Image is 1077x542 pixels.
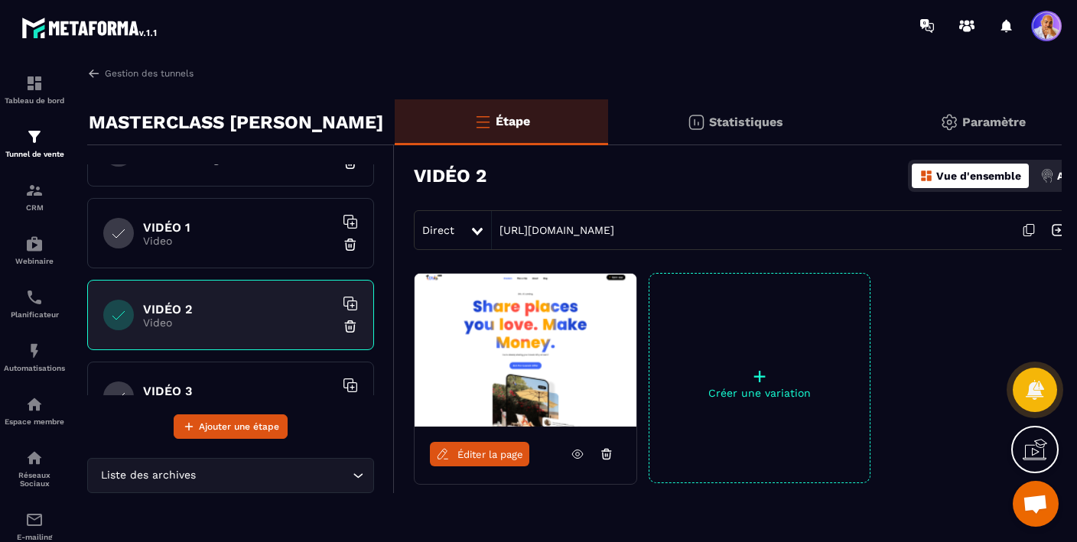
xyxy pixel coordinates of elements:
h3: VIDÉO 2 [414,165,486,187]
p: Tableau de bord [4,96,65,105]
p: CRM [4,203,65,212]
img: bars-o.4a397970.svg [473,112,492,131]
p: MASTERCLASS [PERSON_NAME] [89,107,383,138]
h6: VIDÉO 2 [143,302,334,316]
img: trash [343,237,358,252]
div: Search for option [87,458,374,493]
img: automations [25,342,44,360]
button: Ajouter une étape [174,414,288,439]
a: Éditer la page [430,442,529,466]
span: Direct [422,224,454,236]
p: Thank You Page [143,153,334,165]
h6: VIDÉO 1 [143,220,334,235]
a: formationformationTunnel de vente [4,116,65,170]
a: Ouvrir le chat [1013,481,1059,527]
p: Espace membre [4,417,65,426]
a: social-networksocial-networkRéseaux Sociaux [4,437,65,499]
p: Webinaire [4,257,65,265]
p: Paramètre [962,115,1026,129]
img: formation [25,74,44,92]
p: Automatisations [4,364,65,372]
input: Search for option [199,467,349,484]
p: Vue d'ensemble [936,170,1021,182]
img: logo [21,14,159,41]
p: + [649,365,870,387]
img: automations [25,395,44,414]
img: scheduler [25,288,44,307]
p: Tunnel de vente [4,150,65,158]
p: Planificateur [4,310,65,319]
img: automations [25,235,44,253]
a: formationformationCRM [4,170,65,223]
img: formation [25,181,44,200]
img: email [25,511,44,529]
a: automationsautomationsEspace membre [4,384,65,437]
span: Ajouter une étape [199,419,279,434]
a: automationsautomationsWebinaire [4,223,65,277]
img: trash [343,319,358,334]
a: [URL][DOMAIN_NAME] [492,224,614,236]
p: Video [143,316,334,329]
a: formationformationTableau de bord [4,63,65,116]
p: Réseaux Sociaux [4,471,65,488]
span: Liste des archives [97,467,199,484]
p: Étape [496,114,530,128]
img: social-network [25,449,44,467]
img: formation [25,128,44,146]
img: actions.d6e523a2.png [1040,169,1054,183]
p: Video [143,235,334,247]
a: automationsautomationsAutomatisations [4,330,65,384]
img: setting-gr.5f69749f.svg [940,113,958,131]
img: stats.20deebd0.svg [687,113,705,131]
img: arrow-next.bcc2205e.svg [1043,216,1072,245]
h6: VIDÉO 3 [143,384,334,398]
img: image [415,274,636,427]
p: Créer une variation [649,387,870,399]
img: dashboard-orange.40269519.svg [919,169,933,183]
a: schedulerschedulerPlanificateur [4,277,65,330]
a: Gestion des tunnels [87,67,194,80]
img: arrow [87,67,101,80]
span: Éditer la page [457,449,523,460]
p: Statistiques [709,115,783,129]
p: E-mailing [4,533,65,541]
